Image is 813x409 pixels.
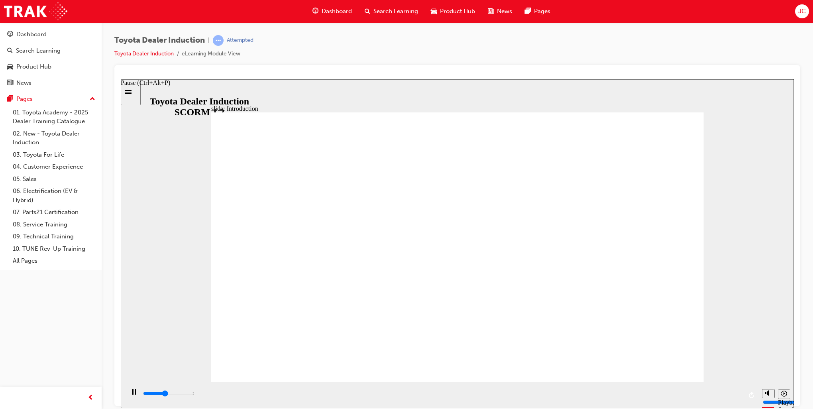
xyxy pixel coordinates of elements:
[10,106,98,128] a: 01. Toyota Academy - 2025 Dealer Training Catalogue
[7,63,13,71] span: car-icon
[518,3,557,20] a: pages-iconPages
[3,26,98,92] button: DashboardSearch LearningProduct HubNews
[10,128,98,149] a: 02. New - Toyota Dealer Induction
[10,206,98,218] a: 07. Parts21 Certification
[7,47,13,55] span: search-icon
[3,92,98,106] button: Pages
[114,36,205,45] span: Toyota Dealer Induction
[213,35,224,46] span: learningRecordVerb_ATTEMPT-icon
[4,309,18,323] button: Pause (Ctrl+Alt+P)
[182,49,240,59] li: eLearning Module View
[16,30,47,39] div: Dashboard
[525,6,531,16] span: pages-icon
[3,43,98,58] a: Search Learning
[497,7,512,16] span: News
[641,310,654,319] button: Mute (Ctrl+Alt+M)
[424,3,481,20] a: car-iconProduct Hub
[657,310,670,320] button: Playback speed
[10,255,98,267] a: All Pages
[625,310,637,322] button: Replay (Ctrl+Alt+R)
[88,393,94,403] span: prev-icon
[10,173,98,185] a: 05. Sales
[208,36,210,45] span: |
[431,6,437,16] span: car-icon
[534,7,550,16] span: Pages
[16,79,31,88] div: News
[10,243,98,255] a: 10. TUNE Rev-Up Training
[3,27,98,42] a: Dashboard
[10,149,98,161] a: 03. Toyota For Life
[795,4,809,18] button: JC
[3,59,98,74] a: Product Hub
[358,3,424,20] a: search-iconSearch Learning
[10,230,98,243] a: 09. Technical Training
[481,3,518,20] a: news-iconNews
[4,2,67,20] img: Trak
[7,96,13,103] span: pages-icon
[90,94,95,104] span: up-icon
[16,62,51,71] div: Product Hub
[322,7,352,16] span: Dashboard
[10,218,98,231] a: 08. Service Training
[10,161,98,173] a: 04. Customer Experience
[22,311,74,317] input: slide progress
[365,6,370,16] span: search-icon
[10,185,98,206] a: 06. Electrification (EV & Hybrid)
[312,6,318,16] span: guage-icon
[488,6,494,16] span: news-icon
[16,46,61,55] div: Search Learning
[657,320,669,334] div: Playback Speed
[642,320,693,326] input: volume
[4,303,637,329] div: playback controls
[798,7,806,16] span: JC
[306,3,358,20] a: guage-iconDashboard
[7,80,13,87] span: news-icon
[227,37,253,44] div: Attempted
[114,50,174,57] a: Toyota Dealer Induction
[440,7,475,16] span: Product Hub
[373,7,418,16] span: Search Learning
[16,94,33,104] div: Pages
[637,303,669,329] div: misc controls
[7,31,13,38] span: guage-icon
[3,76,98,90] a: News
